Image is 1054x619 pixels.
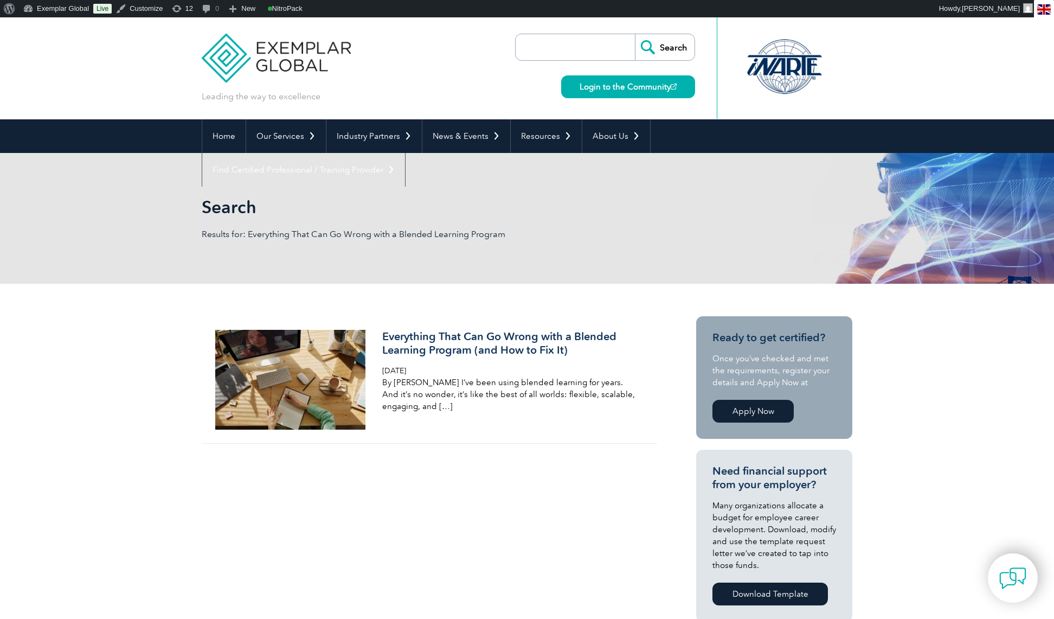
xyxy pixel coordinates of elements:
a: Login to the Community [561,75,695,98]
input: Search [635,34,695,60]
a: Live [93,4,112,14]
p: Leading the way to excellence [202,91,320,103]
h3: Ready to get certified? [712,331,836,344]
img: pexels-julia-m-cameron-4144923-300x200.jpg [215,330,365,430]
a: About Us [582,119,650,153]
a: News & Events [422,119,510,153]
a: Our Services [246,119,326,153]
img: contact-chat.png [999,565,1026,592]
img: open_square.png [671,84,677,90]
p: By [PERSON_NAME] I’ve been using blended learning for years. And it’s no wonder, it’s like the be... [382,376,639,412]
p: Once you’ve checked and met the requirements, register your details and Apply Now at [712,353,836,388]
a: Apply Now [712,400,794,423]
span: [DATE] [382,366,406,375]
p: Many organizations allocate a budget for employee career development. Download, modify and use th... [712,500,836,571]
a: Resources [511,119,582,153]
a: Everything That Can Go Wrong with a Blended Learning Program (and How to Fix It) [DATE] By [PERSO... [202,316,657,444]
p: Results for: Everything That Can Go Wrong with a Blended Learning Program [202,228,527,240]
a: Find Certified Professional / Training Provider [202,153,405,187]
span: [PERSON_NAME] [962,4,1020,12]
a: Download Template [712,583,828,605]
h3: Need financial support from your employer? [712,464,836,492]
img: Exemplar Global [202,17,351,82]
a: Home [202,119,246,153]
h1: Search [202,196,618,218]
img: en [1037,4,1051,15]
a: Industry Partners [326,119,422,153]
h3: Everything That Can Go Wrong with a Blended Learning Program (and How to Fix It) [382,330,639,357]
